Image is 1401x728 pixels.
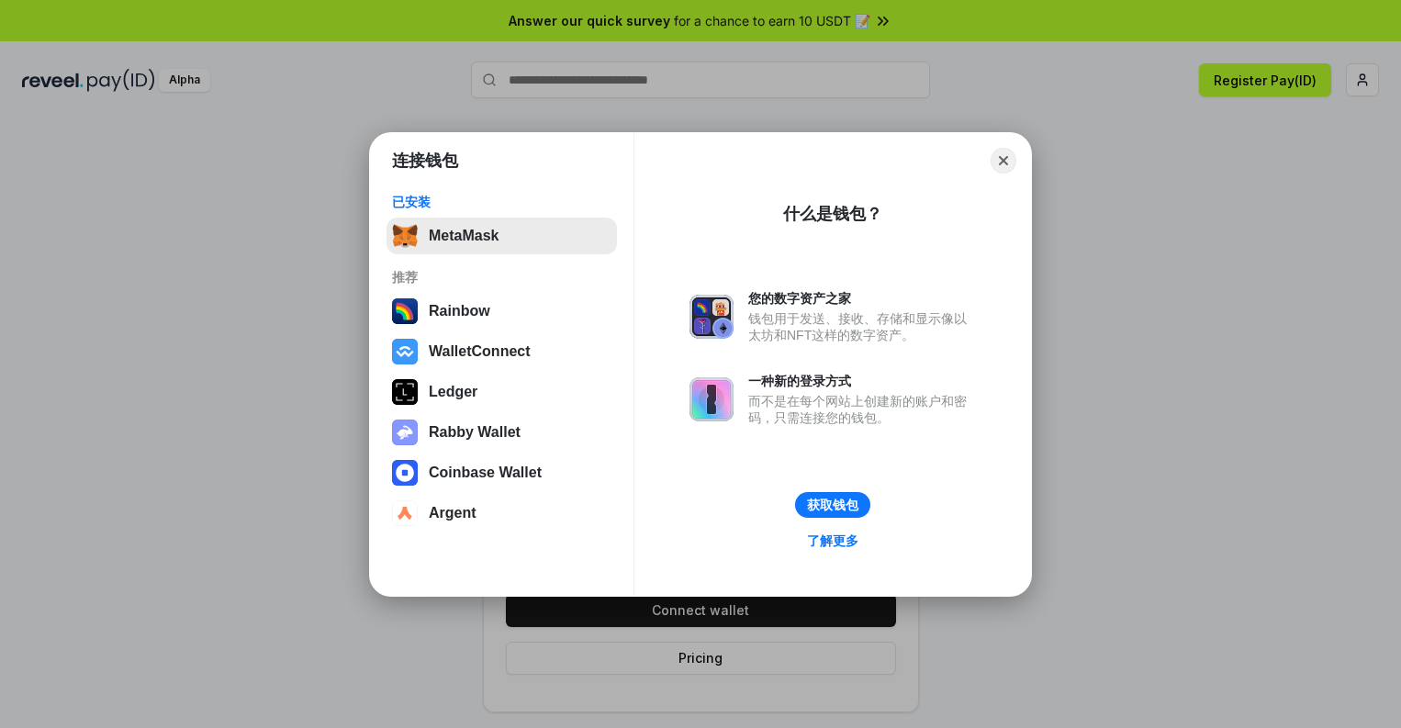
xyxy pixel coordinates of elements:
button: WalletConnect [387,333,617,370]
div: 了解更多 [807,532,858,549]
div: 您的数字资产之家 [748,290,976,307]
div: Ledger [429,384,477,400]
div: Argent [429,505,476,521]
img: svg+xml,%3Csvg%20xmlns%3D%22http%3A%2F%2Fwww.w3.org%2F2000%2Fsvg%22%20fill%3D%22none%22%20viewBox... [392,420,418,445]
button: Rabby Wallet [387,414,617,451]
div: WalletConnect [429,343,531,360]
a: 了解更多 [796,529,869,553]
img: svg+xml,%3Csvg%20xmlns%3D%22http%3A%2F%2Fwww.w3.org%2F2000%2Fsvg%22%20fill%3D%22none%22%20viewBox... [689,377,734,421]
button: Ledger [387,374,617,410]
div: Coinbase Wallet [429,465,542,481]
img: svg+xml,%3Csvg%20width%3D%22120%22%20height%3D%22120%22%20viewBox%3D%220%200%20120%20120%22%20fil... [392,298,418,324]
img: svg+xml,%3Csvg%20width%3D%2228%22%20height%3D%2228%22%20viewBox%3D%220%200%2028%2028%22%20fill%3D... [392,339,418,364]
div: Rainbow [429,303,490,319]
div: MetaMask [429,228,499,244]
img: svg+xml,%3Csvg%20xmlns%3D%22http%3A%2F%2Fwww.w3.org%2F2000%2Fsvg%22%20fill%3D%22none%22%20viewBox... [689,295,734,339]
div: 一种新的登录方式 [748,373,976,389]
button: Argent [387,495,617,532]
button: MetaMask [387,218,617,254]
img: svg+xml,%3Csvg%20width%3D%2228%22%20height%3D%2228%22%20viewBox%3D%220%200%2028%2028%22%20fill%3D... [392,460,418,486]
button: Rainbow [387,293,617,330]
button: 获取钱包 [795,492,870,518]
div: 而不是在每个网站上创建新的账户和密码，只需连接您的钱包。 [748,393,976,426]
div: 获取钱包 [807,497,858,513]
img: svg+xml,%3Csvg%20width%3D%2228%22%20height%3D%2228%22%20viewBox%3D%220%200%2028%2028%22%20fill%3D... [392,500,418,526]
img: svg+xml,%3Csvg%20xmlns%3D%22http%3A%2F%2Fwww.w3.org%2F2000%2Fsvg%22%20width%3D%2228%22%20height%3... [392,379,418,405]
h1: 连接钱包 [392,150,458,172]
div: 什么是钱包？ [783,203,882,225]
div: Rabby Wallet [429,424,521,441]
div: 已安装 [392,194,611,210]
img: svg+xml,%3Csvg%20fill%3D%22none%22%20height%3D%2233%22%20viewBox%3D%220%200%2035%2033%22%20width%... [392,223,418,249]
button: Coinbase Wallet [387,454,617,491]
div: 推荐 [392,269,611,286]
button: Close [991,148,1016,174]
div: 钱包用于发送、接收、存储和显示像以太坊和NFT这样的数字资产。 [748,310,976,343]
